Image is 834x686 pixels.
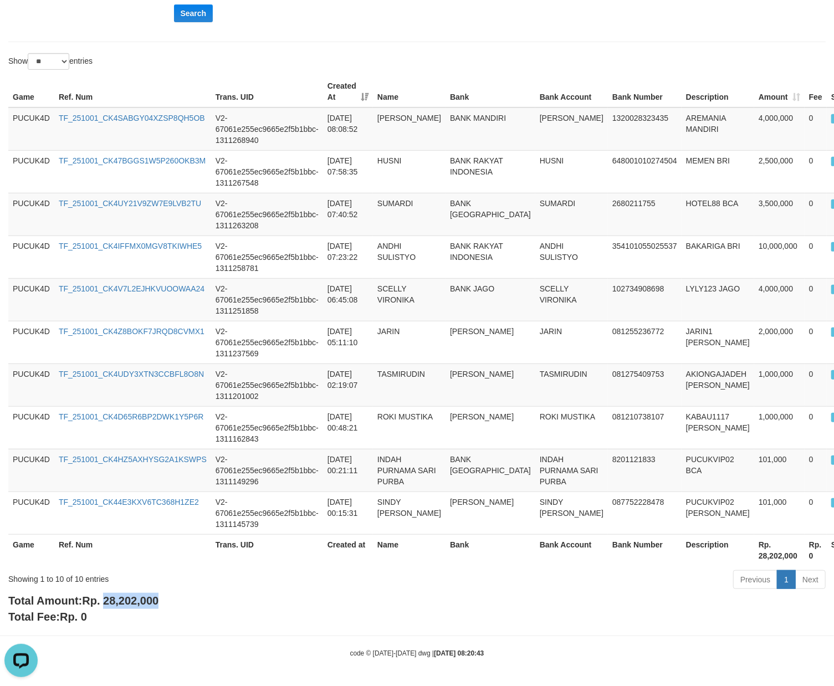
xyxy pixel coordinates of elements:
th: Name [373,76,446,107]
a: TF_251001_CK4SABGY04XZSP8QH5OB [59,114,205,122]
td: 101,000 [754,449,805,492]
td: PUCUK4D [8,449,54,492]
select: Showentries [28,53,69,70]
a: TF_251001_CK4UDY3XTN3CCBFL8O8N [59,370,204,378]
th: Bank Number [608,534,682,566]
label: Show entries [8,53,93,70]
td: [DATE] 00:48:21 [323,406,373,449]
td: INDAH PURNAMA SARI PURBA [373,449,446,492]
td: V2-67061e255ec9665e2f5b1bbc-1311162843 [211,406,323,449]
th: Amount: activate to sort column ascending [754,76,805,107]
td: ROKI MUSTIKA [373,406,446,449]
td: 0 [805,449,827,492]
b: Total Amount: [8,595,158,607]
th: Ref. Num [54,76,211,107]
td: V2-67061e255ec9665e2f5b1bbc-1311268940 [211,107,323,151]
td: HUSNI [373,150,446,193]
td: [PERSON_NAME] [373,107,446,151]
td: V2-67061e255ec9665e2f5b1bbc-1311149296 [211,449,323,492]
a: TF_251001_CK4V7L2EJHKVUOOWAA24 [59,284,204,293]
th: Bank Number [608,76,682,107]
td: AKIONGAJADEH [PERSON_NAME] [682,364,754,406]
td: 081255236772 [608,321,682,364]
td: SUMARDI [535,193,608,236]
td: [DATE] 07:40:52 [323,193,373,236]
small: code © [DATE]-[DATE] dwg | [350,649,484,657]
th: Rp. 0 [805,534,827,566]
th: Ref. Num [54,534,211,566]
td: MEMEN BRI [682,150,754,193]
td: 087752228478 [608,492,682,534]
td: 2,000,000 [754,321,805,364]
td: ANDHI SULISTYO [373,236,446,278]
td: [DATE] 05:11:10 [323,321,373,364]
a: 1 [777,570,796,589]
td: TASMIRUDIN [535,364,608,406]
td: PUCUK4D [8,364,54,406]
th: Bank Account [535,534,608,566]
td: 354101055025537 [608,236,682,278]
td: V2-67061e255ec9665e2f5b1bbc-1311201002 [211,364,323,406]
td: BANK RAKYAT INDONESIA [446,150,535,193]
span: Rp. 0 [60,611,87,623]
th: Rp. 28,202,000 [754,534,805,566]
td: BANK JAGO [446,278,535,321]
td: BANK MANDIRI [446,107,535,151]
td: 2680211755 [608,193,682,236]
b: Total Fee: [8,611,87,623]
td: ANDHI SULISTYO [535,236,608,278]
td: [DATE] 00:21:11 [323,449,373,492]
td: PUCUK4D [8,236,54,278]
td: 0 [805,406,827,449]
td: SINDY [PERSON_NAME] [373,492,446,534]
strong: [DATE] 08:20:43 [434,649,484,657]
a: TF_251001_CK44E3KXV6TC368H1ZE2 [59,498,199,506]
span: Rp. 28,202,000 [82,595,158,607]
td: 101,000 [754,492,805,534]
td: PUCUK4D [8,150,54,193]
td: AREMANIA MANDIRI [682,107,754,151]
td: [PERSON_NAME] [446,406,535,449]
td: 1,000,000 [754,364,805,406]
td: 0 [805,193,827,236]
td: PUCUK4D [8,278,54,321]
td: 8201121833 [608,449,682,492]
td: 4,000,000 [754,278,805,321]
td: V2-67061e255ec9665e2f5b1bbc-1311267548 [211,150,323,193]
td: KABAU1117 [PERSON_NAME] [682,406,754,449]
td: 0 [805,150,827,193]
a: TF_251001_CK4HZ5AXHYSG2A1KSWPS [59,455,207,464]
td: [DATE] 02:19:07 [323,364,373,406]
td: [PERSON_NAME] [446,364,535,406]
td: PUCUK4D [8,193,54,236]
td: JARIN1 [PERSON_NAME] [682,321,754,364]
th: Created At: activate to sort column ascending [323,76,373,107]
td: V2-67061e255ec9665e2f5b1bbc-1311237569 [211,321,323,364]
td: SCELLY VIRONIKA [535,278,608,321]
th: Bank [446,76,535,107]
th: Bank Account [535,76,608,107]
td: 2,500,000 [754,150,805,193]
td: BAKARIGA BRI [682,236,754,278]
td: JARIN [535,321,608,364]
td: TASMIRUDIN [373,364,446,406]
th: Fee [805,76,827,107]
a: TF_251001_CK47BGGS1W5P260OKB3M [59,156,206,165]
th: Trans. UID [211,76,323,107]
a: Next [795,570,826,589]
div: Showing 1 to 10 of 10 entries [8,569,339,585]
td: PUCUK4D [8,107,54,151]
td: V2-67061e255ec9665e2f5b1bbc-1311258781 [211,236,323,278]
a: TF_251001_CK4IFFMX0MGV8TKIWHE5 [59,242,202,250]
a: TF_251001_CK4D65R6BP2DWK1Y5P6R [59,412,203,421]
td: 3,500,000 [754,193,805,236]
td: HUSNI [535,150,608,193]
td: PUCUK4D [8,406,54,449]
td: 102734908698 [608,278,682,321]
td: ROKI MUSTIKA [535,406,608,449]
td: INDAH PURNAMA SARI PURBA [535,449,608,492]
td: SUMARDI [373,193,446,236]
td: [DATE] 07:23:22 [323,236,373,278]
td: 10,000,000 [754,236,805,278]
th: Game [8,76,54,107]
